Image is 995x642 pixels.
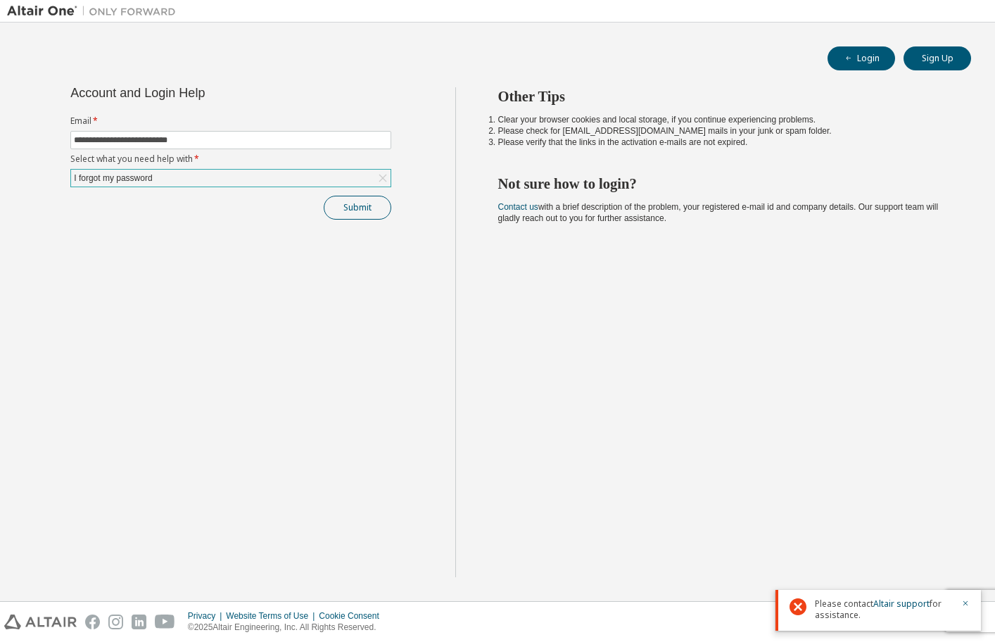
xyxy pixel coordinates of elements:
button: Sign Up [904,46,971,70]
label: Email [70,115,391,127]
a: Altair support [873,598,930,610]
button: Submit [324,196,391,220]
div: I forgot my password [72,170,154,186]
img: altair_logo.svg [4,615,77,629]
li: Clear your browser cookies and local storage, if you continue experiencing problems. [498,114,946,125]
img: youtube.svg [155,615,175,629]
span: with a brief description of the problem, your registered e-mail id and company details. Our suppo... [498,202,939,223]
div: I forgot my password [71,170,391,187]
div: Cookie Consent [319,610,387,622]
a: Contact us [498,202,538,212]
h2: Not sure how to login? [498,175,946,193]
div: Account and Login Help [70,87,327,99]
div: Website Terms of Use [226,610,319,622]
span: Please contact for assistance. [815,598,953,621]
div: Privacy [188,610,226,622]
img: Altair One [7,4,183,18]
img: linkedin.svg [132,615,146,629]
img: facebook.svg [85,615,100,629]
li: Please verify that the links in the activation e-mails are not expired. [498,137,946,148]
h2: Other Tips [498,87,946,106]
label: Select what you need help with [70,153,391,165]
li: Please check for [EMAIL_ADDRESS][DOMAIN_NAME] mails in your junk or spam folder. [498,125,946,137]
img: instagram.svg [108,615,123,629]
button: Login [828,46,895,70]
p: © 2025 Altair Engineering, Inc. All Rights Reserved. [188,622,388,634]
